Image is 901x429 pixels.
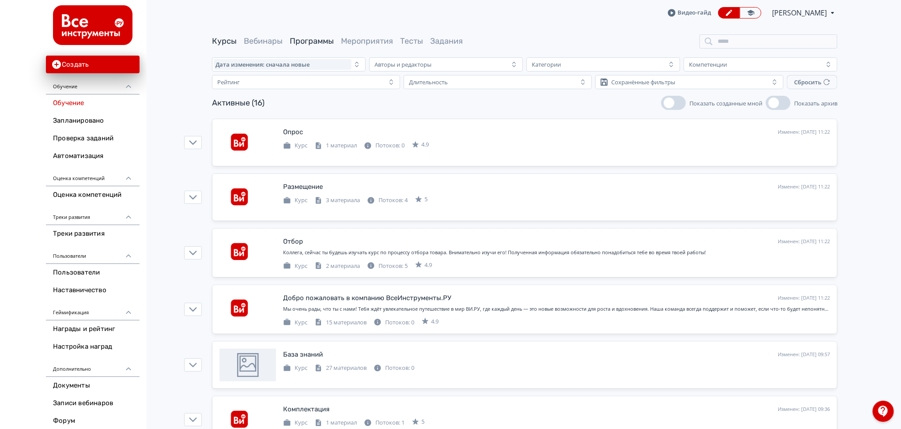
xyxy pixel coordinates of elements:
[595,75,784,89] button: Сохранённые фильтры
[421,140,429,149] span: 4.9
[283,404,329,414] div: Комплектация
[283,305,830,313] div: Мы очень рады, что ты с нами! Тебя ждёт увлекательное путешествие в мир ВИ.РУ, где каждый день — ...
[283,364,307,373] div: Курс
[46,356,140,377] div: Дополнительно
[244,36,283,46] a: Вебинары
[46,282,140,299] a: Наставничество
[778,406,830,413] div: Изменен: [DATE] 09:36
[772,8,828,18] span: Екатерина Семенова
[794,99,837,107] span: Показать архив
[46,56,140,73] button: Создать
[216,61,310,68] span: Дата изменения: сначала новые
[424,261,432,270] span: 4.9
[283,196,307,205] div: Курс
[283,418,307,427] div: Курс
[778,294,830,302] div: Изменен: [DATE] 11:22
[409,79,448,86] div: Длительность
[341,36,393,46] a: Мероприятия
[314,364,367,373] div: 27 материалов
[778,183,830,191] div: Изменен: [DATE] 11:22
[212,36,237,46] a: Курсы
[431,317,439,326] span: 4.9
[46,204,140,225] div: Треки развития
[46,299,140,320] div: Геймификация
[46,264,140,282] a: Пользователи
[283,127,303,137] div: Опрос
[46,395,140,412] a: Записи вебинаров
[212,97,265,109] div: Активные (16)
[689,99,762,107] span: Показать созданные мной
[283,237,303,247] div: Отбор
[369,57,523,71] button: Авторы и редакторы
[46,73,140,94] div: Обучение
[367,262,408,271] div: Потоков: 5
[217,79,240,86] div: Рейтинг
[46,338,140,356] a: Настройка наград
[526,57,680,71] button: Категории
[46,147,140,165] a: Автоматизация
[290,36,334,46] a: Программы
[314,418,357,427] div: 1 материал
[314,318,367,327] div: 15 материалов
[404,75,592,89] button: Длительность
[778,128,830,136] div: Изменен: [DATE] 11:22
[740,7,761,19] a: Переключиться в режим ученика
[46,130,140,147] a: Проверка заданий
[787,75,837,89] button: Сбросить
[532,61,561,68] div: Категории
[374,318,414,327] div: Потоков: 0
[283,350,323,360] div: База знаний
[46,243,140,264] div: Пользователи
[314,141,357,150] div: 1 материал
[283,141,307,150] div: Курс
[375,61,432,68] div: Авторы и редакторы
[611,79,675,86] div: Сохранённые фильтры
[46,94,140,112] a: Обучение
[314,196,360,205] div: 3 материала
[46,320,140,338] a: Награды и рейтинг
[684,57,837,71] button: Компетенции
[364,418,405,427] div: Потоков: 1
[283,318,307,327] div: Курс
[53,5,132,45] img: https://files.teachbase.ru/system/account/58008/logo/medium-5ae35628acea0f91897e3bd663f220f6.png
[778,238,830,245] div: Изменен: [DATE] 11:22
[421,418,424,426] span: 5
[424,195,428,204] span: 5
[283,182,323,192] div: Размещение
[374,364,414,373] div: Потоков: 0
[668,8,711,17] a: Видео-гайд
[430,36,463,46] a: Задания
[46,112,140,130] a: Запланировано
[46,225,140,243] a: Треки развития
[314,262,360,271] div: 2 материала
[400,36,423,46] a: Тесты
[46,165,140,186] div: Оценка компетенций
[283,262,307,271] div: Курс
[778,351,830,358] div: Изменен: [DATE] 09:57
[367,196,408,205] div: Потоков: 4
[364,141,405,150] div: Потоков: 0
[689,61,727,68] div: Компетенции
[283,293,451,303] div: Добро пожаловать в компанию ВсеИнструменты.РУ
[212,75,400,89] button: Рейтинг
[46,377,140,395] a: Документы
[283,249,830,256] div: Коллега, сейчас ты будешь изучать курс по процессу отбора товара. Внимательно изучи его! Полученн...
[46,186,140,204] a: Оценка компетенций
[212,57,366,71] button: Дата изменения: сначала новые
